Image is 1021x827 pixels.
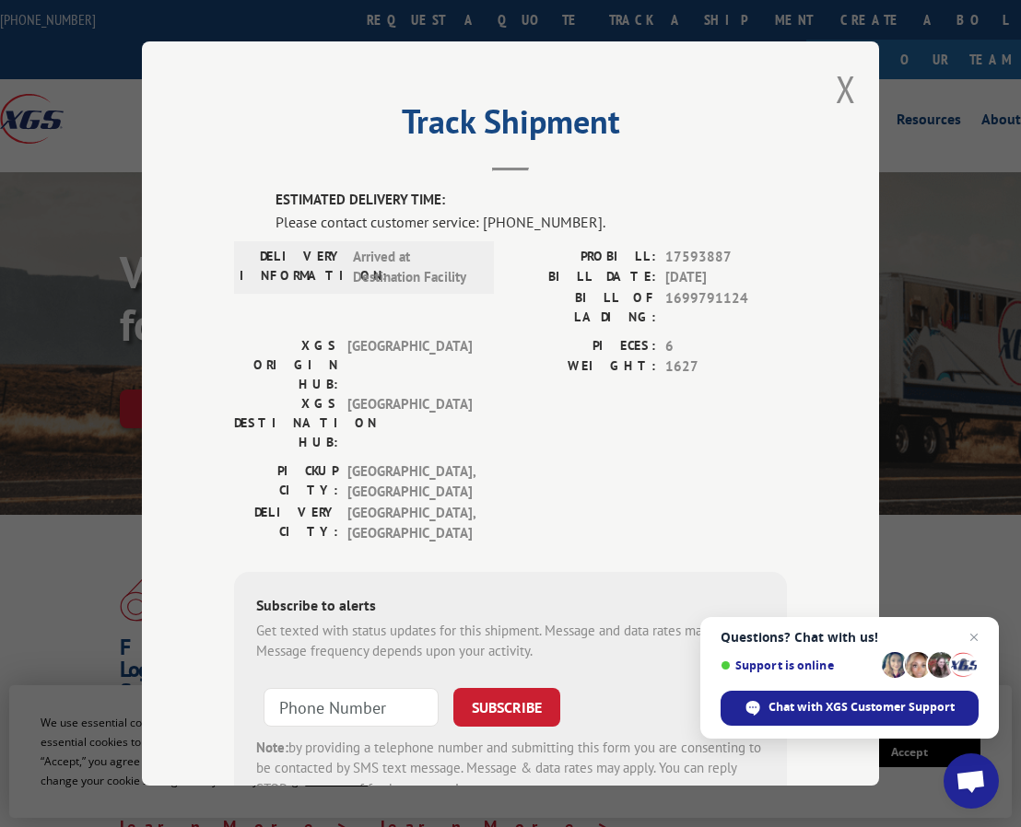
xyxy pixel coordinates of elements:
[347,393,472,451] span: [GEOGRAPHIC_DATA]
[665,356,787,378] span: 1627
[665,335,787,356] span: 6
[510,287,656,326] label: BILL OF LADING:
[347,335,472,393] span: [GEOGRAPHIC_DATA]
[234,335,338,393] label: XGS ORIGIN HUB:
[347,460,472,502] span: [GEOGRAPHIC_DATA] , [GEOGRAPHIC_DATA]
[234,460,338,502] label: PICKUP CITY:
[353,246,477,287] span: Arrived at Destination Facility
[665,267,787,288] span: [DATE]
[836,64,856,113] button: Close modal
[721,691,979,726] span: Chat with XGS Customer Support
[769,699,955,716] span: Chat with XGS Customer Support
[234,393,338,451] label: XGS DESTINATION HUB:
[510,267,656,288] label: BILL DATE:
[234,109,787,144] h2: Track Shipment
[256,737,765,799] div: by providing a telephone number and submitting this form you are consenting to be contacted by SM...
[721,658,875,672] span: Support is online
[510,335,656,356] label: PIECES:
[256,620,765,661] div: Get texted with status updates for this shipment. Message and data rates may apply. Message frequ...
[256,738,288,755] strong: Note:
[665,287,787,326] span: 1699791124
[510,246,656,267] label: PROBILL:
[665,246,787,267] span: 17593887
[721,630,979,645] span: Questions? Chat with us!
[453,687,560,726] button: SUBSCRIBE
[240,246,344,287] label: DELIVERY INFORMATION:
[276,190,787,211] label: ESTIMATED DELIVERY TIME:
[264,687,439,726] input: Phone Number
[944,753,999,809] a: Open chat
[347,502,472,543] span: [GEOGRAPHIC_DATA] , [GEOGRAPHIC_DATA]
[276,210,787,232] div: Please contact customer service: [PHONE_NUMBER].
[234,502,338,543] label: DELIVERY CITY:
[256,593,765,620] div: Subscribe to alerts
[510,356,656,378] label: WEIGHT:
